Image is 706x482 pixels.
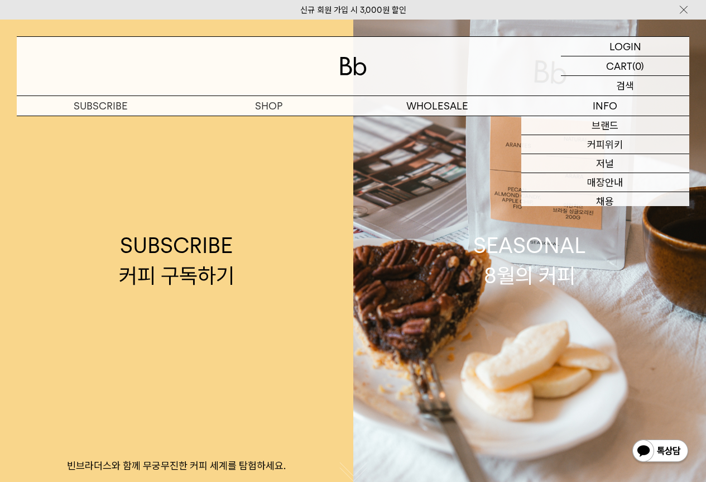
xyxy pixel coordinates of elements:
a: 저널 [521,154,689,173]
p: 검색 [616,76,634,96]
a: 브랜드 [521,116,689,135]
a: SHOP [185,96,353,116]
p: (0) [632,56,644,75]
a: 신규 회원 가입 시 3,000원 할인 [300,5,406,15]
p: WHOLESALE [353,96,521,116]
p: INFO [521,96,689,116]
a: 커피위키 [521,135,689,154]
a: 매장안내 [521,173,689,192]
a: SUBSCRIBE [17,96,185,116]
img: 카카오톡 채널 1:1 채팅 버튼 [631,438,689,465]
p: CART [606,56,632,75]
a: CART (0) [561,56,689,76]
a: 채용 [521,192,689,211]
img: 로고 [340,57,367,75]
div: SUBSCRIBE 커피 구독하기 [119,231,234,290]
div: SEASONAL 8월의 커피 [473,231,586,290]
p: LOGIN [609,37,641,56]
a: LOGIN [561,37,689,56]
